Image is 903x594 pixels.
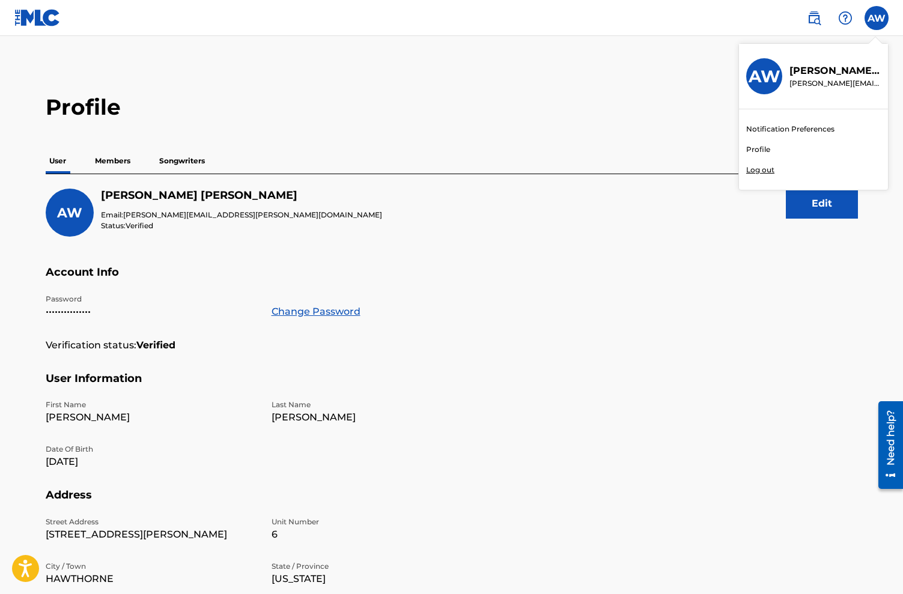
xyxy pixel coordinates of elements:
p: [PERSON_NAME] [46,410,257,425]
a: Profile [746,144,770,155]
p: State / Province [272,561,483,572]
p: Members [91,148,134,174]
span: AW [57,205,82,221]
p: alvester.walker@gmail.com [789,78,881,89]
p: Email: [101,210,382,220]
h5: Address [46,488,858,517]
h5: Account Info [46,265,858,294]
a: Public Search [802,6,826,30]
p: Unit Number [272,517,483,527]
h5: User Information [46,372,858,400]
strong: Verified [136,338,175,353]
a: Notification Preferences [746,124,835,135]
p: City / Town [46,561,257,572]
p: 6 [272,527,483,542]
p: [STREET_ADDRESS][PERSON_NAME] [46,527,257,542]
p: [PERSON_NAME] [272,410,483,425]
p: Status: [101,220,382,231]
iframe: Chat Widget [843,536,903,594]
p: [US_STATE] [272,572,483,586]
p: [DATE] [46,455,257,469]
img: MLC Logo [14,9,61,26]
p: Password [46,294,257,305]
p: ••••••••••••••• [46,305,257,319]
p: Verification status: [46,338,136,353]
img: search [807,11,821,25]
span: Verified [126,221,153,230]
p: Street Address [46,517,257,527]
a: Change Password [272,305,360,319]
img: help [838,11,853,25]
p: Last Name [272,399,483,410]
p: User [46,148,70,174]
div: Help [833,6,857,30]
iframe: Resource Center [869,396,903,495]
div: User Menu [865,6,889,30]
h2: Profile [46,94,858,121]
span: AW [868,11,886,26]
p: Log out [746,165,774,175]
span: [PERSON_NAME][EMAIL_ADDRESS][PERSON_NAME][DOMAIN_NAME] [123,210,382,219]
h3: AW [749,66,780,87]
p: HAWTHORNE [46,572,257,586]
p: Alvester Walker [789,64,881,78]
p: First Name [46,399,257,410]
p: Date Of Birth [46,444,257,455]
p: Songwriters [156,148,208,174]
button: Edit [786,189,858,219]
h5: Alvester Walker [101,189,382,202]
